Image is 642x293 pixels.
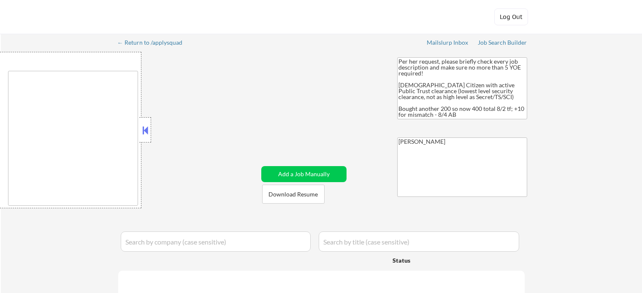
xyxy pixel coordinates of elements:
[494,8,528,25] button: Log Out
[261,166,347,182] button: Add a Job Manually
[117,40,190,46] div: ← Return to /applysquad
[393,253,465,268] div: Status
[117,39,190,48] a: ← Return to /applysquad
[262,185,325,204] button: Download Resume
[121,231,311,252] input: Search by company (case sensitive)
[478,40,527,46] div: Job Search Builder
[427,39,469,48] a: Mailslurp Inbox
[427,40,469,46] div: Mailslurp Inbox
[319,231,519,252] input: Search by title (case sensitive)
